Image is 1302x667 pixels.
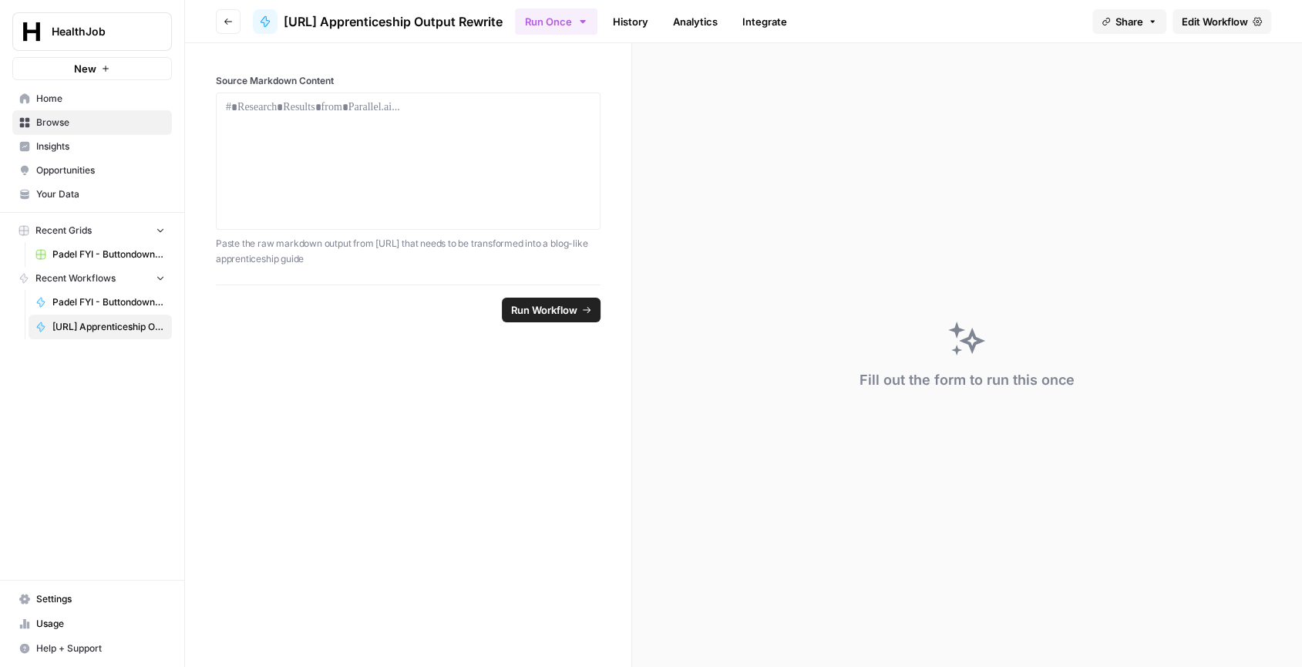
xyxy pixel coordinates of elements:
[74,61,96,76] span: New
[12,110,172,135] a: Browse
[1172,9,1271,34] a: Edit Workflow
[18,18,45,45] img: HealthJob Logo
[733,9,796,34] a: Integrate
[36,592,165,606] span: Settings
[52,320,165,334] span: [URL] Apprenticeship Output Rewrite
[29,290,172,315] a: Padel FYI - Buttondown -Newsletter Generation
[216,236,601,266] p: Paste the raw markdown output from [URL] that needs to be transformed into a blog-like apprentice...
[12,587,172,611] a: Settings
[36,617,165,631] span: Usage
[36,140,165,153] span: Insights
[36,163,165,177] span: Opportunities
[12,611,172,636] a: Usage
[52,24,145,39] span: HealthJob
[1182,14,1248,29] span: Edit Workflow
[604,9,658,34] a: History
[253,9,503,34] a: [URL] Apprenticeship Output Rewrite
[12,267,172,290] button: Recent Workflows
[12,636,172,661] button: Help + Support
[502,298,601,322] button: Run Workflow
[35,224,92,237] span: Recent Grids
[29,315,172,339] a: [URL] Apprenticeship Output Rewrite
[12,182,172,207] a: Your Data
[12,86,172,111] a: Home
[36,116,165,130] span: Browse
[12,12,172,51] button: Workspace: HealthJob
[1092,9,1166,34] button: Share
[12,134,172,159] a: Insights
[36,187,165,201] span: Your Data
[515,8,597,35] button: Run Once
[1115,14,1143,29] span: Share
[12,158,172,183] a: Opportunities
[284,12,503,31] span: [URL] Apprenticeship Output Rewrite
[511,302,577,318] span: Run Workflow
[36,642,165,655] span: Help + Support
[52,248,165,261] span: Padel FYI - Buttondown -Newsletter Generation Grid
[29,242,172,267] a: Padel FYI - Buttondown -Newsletter Generation Grid
[216,74,601,88] label: Source Markdown Content
[664,9,727,34] a: Analytics
[36,92,165,106] span: Home
[12,219,172,242] button: Recent Grids
[12,57,172,80] button: New
[52,295,165,309] span: Padel FYI - Buttondown -Newsletter Generation
[860,369,1075,391] div: Fill out the form to run this once
[35,271,116,285] span: Recent Workflows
